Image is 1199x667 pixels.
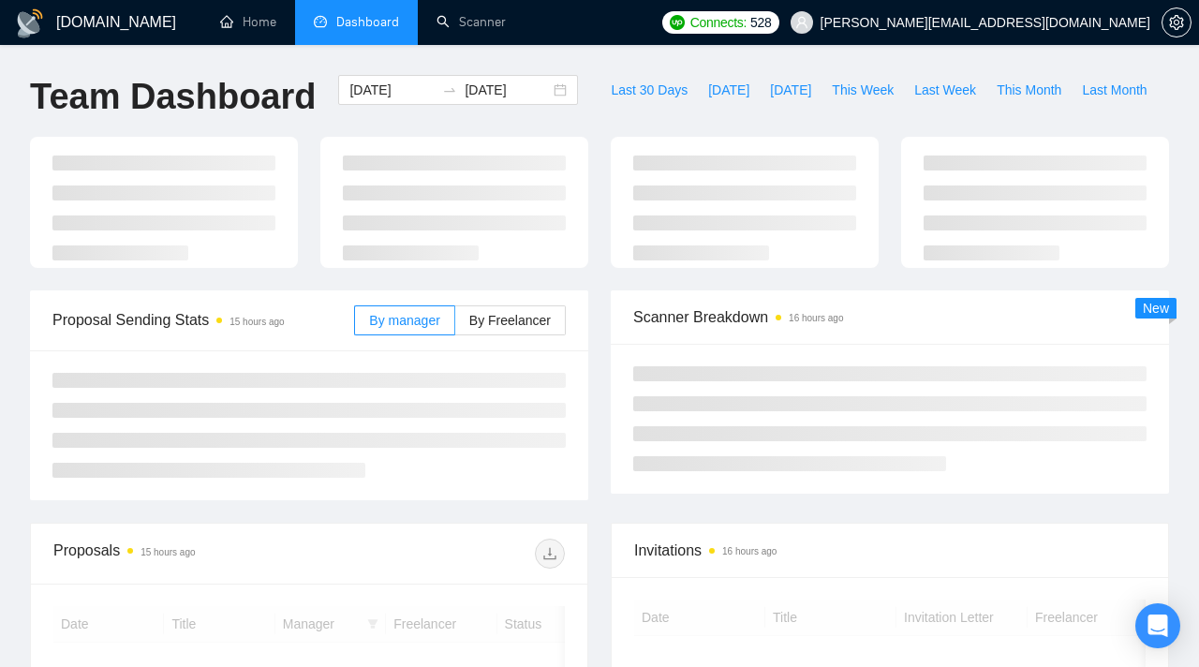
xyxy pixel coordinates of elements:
[1135,603,1180,648] div: Open Intercom Messenger
[1143,301,1169,316] span: New
[1072,75,1157,105] button: Last Month
[52,308,354,332] span: Proposal Sending Stats
[997,80,1061,100] span: This Month
[1162,7,1192,37] button: setting
[336,14,399,30] span: Dashboard
[690,12,747,33] span: Connects:
[904,75,986,105] button: Last Week
[53,539,309,569] div: Proposals
[465,80,550,100] input: End date
[822,75,904,105] button: This Week
[600,75,698,105] button: Last 30 Days
[914,80,976,100] span: Last Week
[1082,80,1147,100] span: Last Month
[1162,15,1191,30] span: setting
[634,539,1146,562] span: Invitations
[789,313,843,323] time: 16 hours ago
[611,80,688,100] span: Last 30 Days
[770,80,811,100] span: [DATE]
[141,547,195,557] time: 15 hours ago
[750,12,771,33] span: 528
[722,546,777,556] time: 16 hours ago
[795,16,808,29] span: user
[708,80,749,100] span: [DATE]
[442,82,457,97] span: to
[670,15,685,30] img: upwork-logo.png
[986,75,1072,105] button: This Month
[469,313,551,328] span: By Freelancer
[633,305,1147,329] span: Scanner Breakdown
[314,15,327,28] span: dashboard
[369,313,439,328] span: By manager
[15,8,45,38] img: logo
[760,75,822,105] button: [DATE]
[220,14,276,30] a: homeHome
[349,80,435,100] input: Start date
[30,75,316,119] h1: Team Dashboard
[1162,15,1192,30] a: setting
[229,317,284,327] time: 15 hours ago
[832,80,894,100] span: This Week
[437,14,506,30] a: searchScanner
[442,82,457,97] span: swap-right
[698,75,760,105] button: [DATE]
